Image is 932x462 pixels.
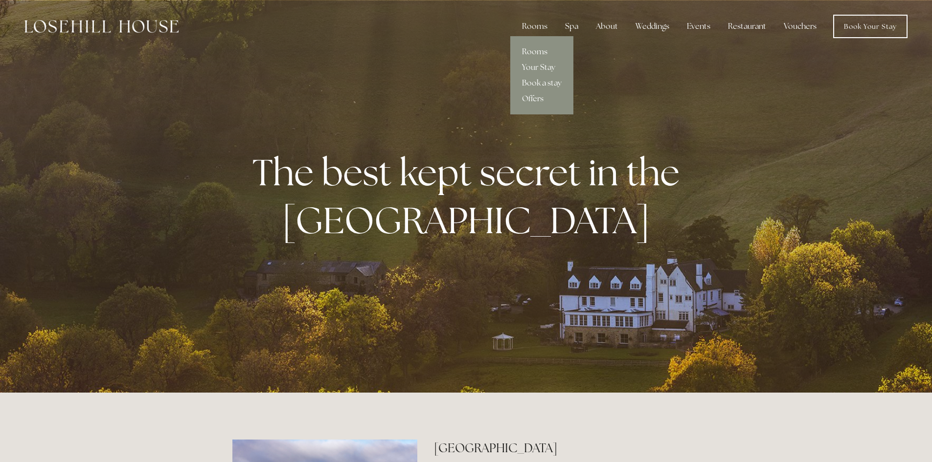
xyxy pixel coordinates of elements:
strong: The best kept secret in the [GEOGRAPHIC_DATA] [252,148,687,244]
a: Book a stay [510,75,573,91]
img: Losehill House [24,20,179,33]
a: Book Your Stay [833,15,908,38]
a: Rooms [510,44,573,60]
div: Events [679,17,718,36]
div: Restaurant [720,17,774,36]
div: Rooms [514,17,555,36]
div: Spa [557,17,586,36]
h2: [GEOGRAPHIC_DATA] [434,440,700,457]
a: Vouchers [776,17,824,36]
a: Your Stay [510,60,573,75]
a: Offers [510,91,573,107]
div: Weddings [628,17,677,36]
div: About [588,17,626,36]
